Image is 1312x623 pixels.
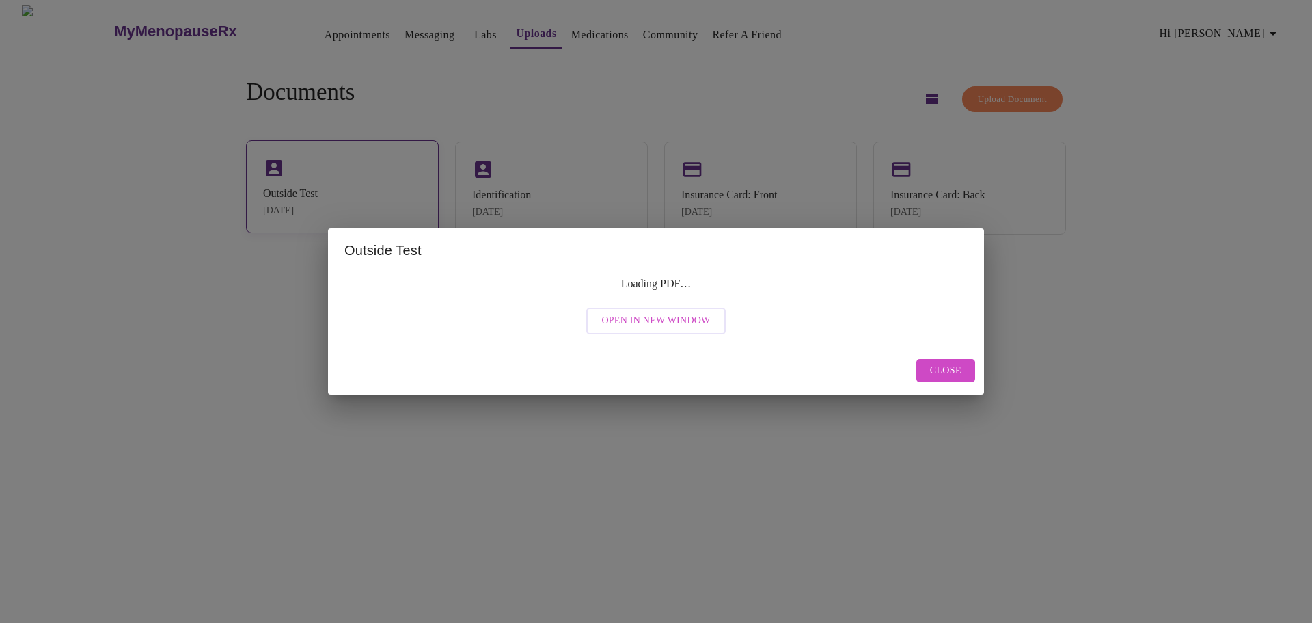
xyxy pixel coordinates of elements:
button: Open in New Window [586,308,725,334]
span: Close [930,362,961,380]
button: Close [916,359,975,383]
h2: Outside Test [344,239,968,261]
span: Open in New Window [601,313,710,330]
div: Loading PDF… [621,278,692,290]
